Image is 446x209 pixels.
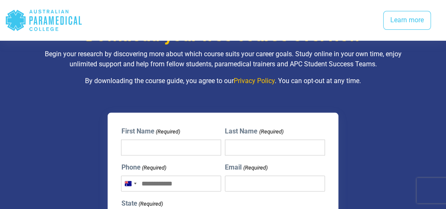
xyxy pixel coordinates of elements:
[234,77,275,85] a: Privacy Policy
[121,126,180,136] label: First Name
[38,76,408,86] p: By downloading the course guide, you agree to our . You can opt-out at any time.
[258,128,284,136] span: (Required)
[383,11,431,30] a: Learn more
[121,199,162,209] label: State
[141,164,166,172] span: (Required)
[225,162,267,172] label: Email
[155,128,180,136] span: (Required)
[138,200,163,208] span: (Required)
[5,7,82,34] div: Australian Paramedical College
[225,126,283,136] label: Last Name
[121,162,166,172] label: Phone
[38,49,408,69] p: Begin your research by discovering more about which course suits your career goals. Study online ...
[242,164,268,172] span: (Required)
[121,176,139,191] button: Selected country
